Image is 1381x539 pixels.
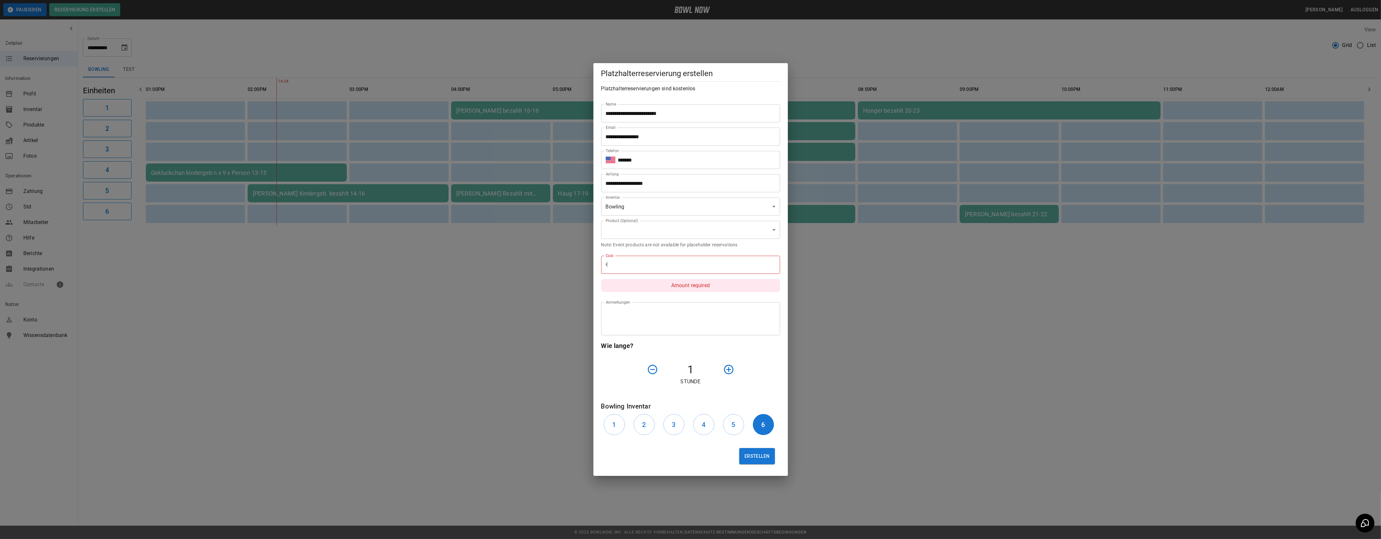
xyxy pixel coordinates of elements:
[731,420,735,430] h6: 5
[601,401,780,411] h6: Bowling Inventar
[601,378,780,386] p: Stunde
[601,68,780,79] h5: Platzhalterreservierung erstellen
[661,363,720,376] h4: 1
[601,241,780,248] p: Note: Event products are not available for placeholder reservations
[739,448,775,464] button: Erstellen
[663,414,685,435] button: 3
[642,420,646,430] h6: 2
[601,341,780,351] h6: Wie lange?
[601,174,776,192] input: Choose date, selected date is Sep 13, 2025
[606,155,615,165] button: Select country
[606,261,609,269] p: €
[606,148,619,153] label: Telefon
[601,279,780,292] p: Amount required
[693,414,714,435] button: 4
[761,420,765,430] h6: 6
[634,414,655,435] button: 2
[723,414,744,435] button: 5
[672,420,675,430] h6: 3
[753,414,774,435] button: 6
[601,84,780,93] h6: Platzhalterreservierungen sind kostenlos
[702,420,705,430] h6: 4
[612,420,616,430] h6: 1
[604,414,625,435] button: 1
[606,171,619,177] label: Anfang
[601,197,780,216] div: Bowling
[601,221,780,239] div: ​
